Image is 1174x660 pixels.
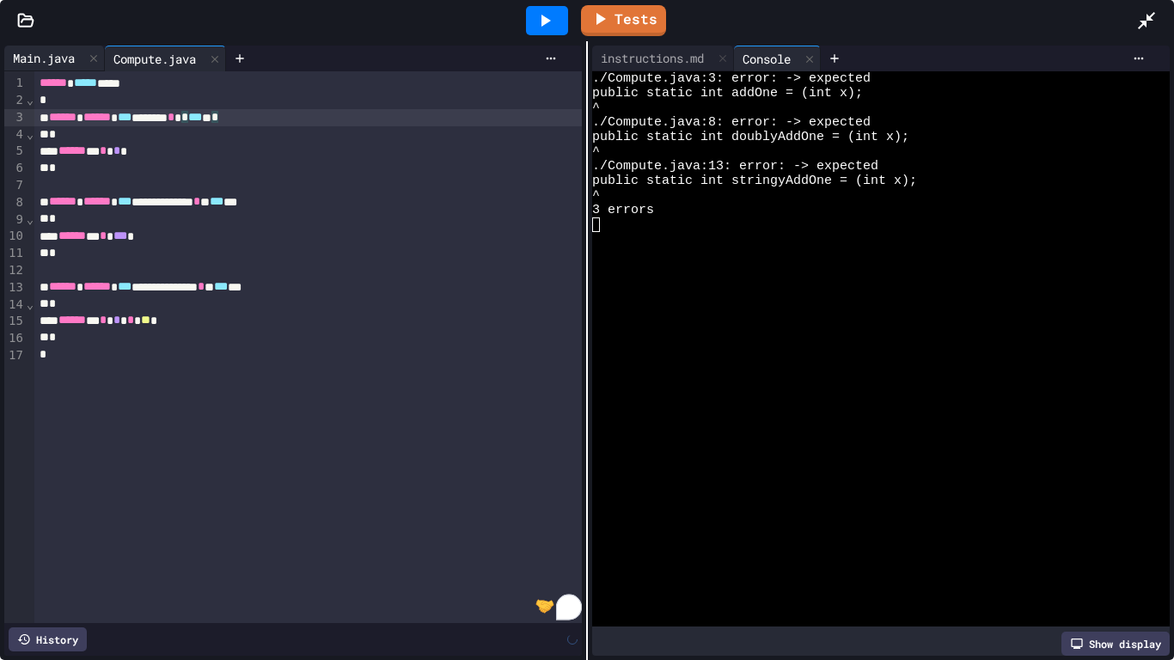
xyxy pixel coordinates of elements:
span: public static int addOne = (int x); [592,86,863,101]
span: 3 errors [592,203,654,217]
span: ^ [592,188,600,203]
span: ^ [592,101,600,115]
span: public static int doublyAddOne = (int x); [592,130,909,144]
span: ./Compute.java:8: error: -> expected [592,115,871,130]
span: ./Compute.java:3: error: -> expected [592,71,871,86]
span: ./Compute.java:13: error: -> expected [592,159,878,174]
span: public static int stringyAddOne = (int x); [592,174,917,188]
span: ^ [592,144,600,159]
div: To enrich screen reader interactions, please activate Accessibility in Grammarly extension settings [34,71,583,623]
